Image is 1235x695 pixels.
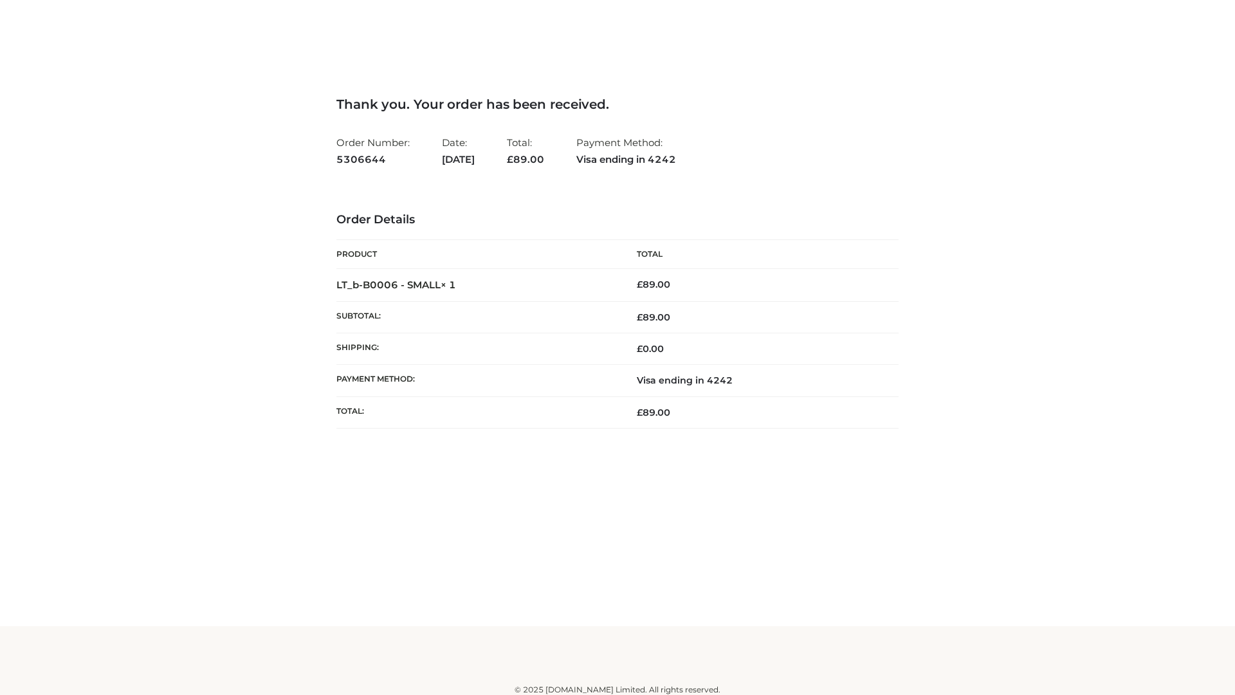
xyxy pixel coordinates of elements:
span: 89.00 [507,153,544,165]
span: 89.00 [637,311,670,323]
h3: Thank you. Your order has been received. [336,97,899,112]
td: Visa ending in 4242 [617,365,899,396]
strong: Visa ending in 4242 [576,151,676,168]
strong: 5306644 [336,151,410,168]
th: Shipping: [336,333,617,365]
span: £ [637,279,643,290]
bdi: 89.00 [637,279,670,290]
span: £ [637,343,643,355]
li: Total: [507,131,544,171]
span: £ [637,407,643,418]
th: Product [336,240,617,269]
th: Payment method: [336,365,617,396]
th: Total: [336,396,617,428]
li: Order Number: [336,131,410,171]
span: £ [637,311,643,323]
strong: [DATE] [442,151,475,168]
th: Subtotal: [336,301,617,333]
span: 89.00 [637,407,670,418]
strong: LT_b-B0006 - SMALL [336,279,456,291]
li: Payment Method: [576,131,676,171]
th: Total [617,240,899,269]
li: Date: [442,131,475,171]
strong: × 1 [441,279,456,291]
h3: Order Details [336,213,899,227]
span: £ [507,153,513,165]
bdi: 0.00 [637,343,664,355]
